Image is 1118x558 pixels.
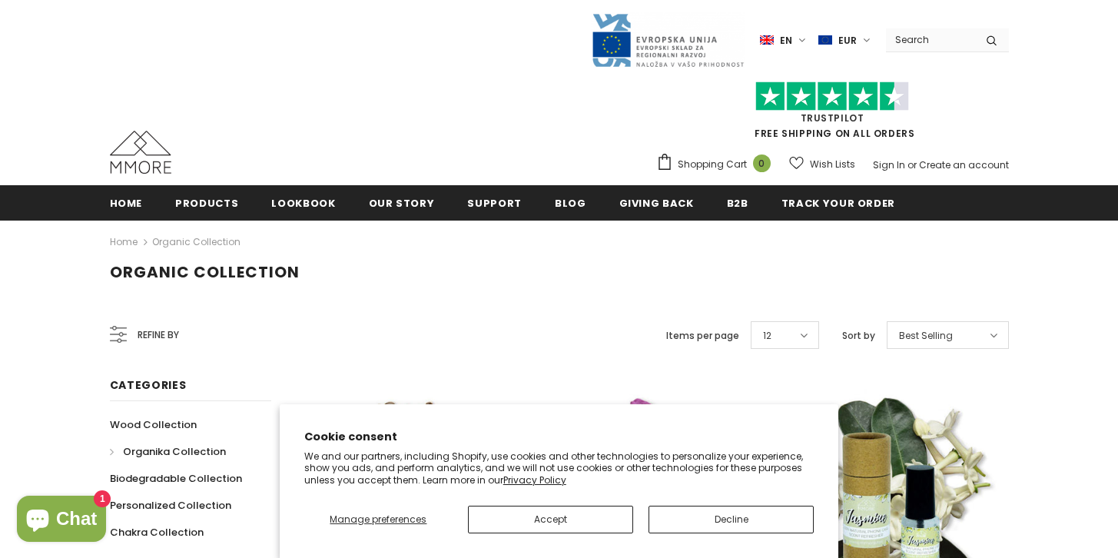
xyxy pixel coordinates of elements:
span: Manage preferences [330,513,426,526]
a: Privacy Policy [503,473,566,487]
span: Products [175,196,238,211]
p: We and our partners, including Shopify, use cookies and other technologies to personalize your ex... [304,450,814,487]
a: Track your order [781,185,895,220]
label: Sort by [842,328,875,344]
img: i-lang-1.png [760,34,774,47]
span: Best Selling [899,328,953,344]
span: or [907,158,917,171]
span: Organic Collection [110,261,300,283]
button: Decline [649,506,814,533]
span: Blog [555,196,586,211]
a: Products [175,185,238,220]
a: Home [110,185,143,220]
span: Personalized Collection [110,498,231,513]
h2: Cookie consent [304,429,814,445]
a: Wish Lists [789,151,855,178]
img: Trust Pilot Stars [755,81,909,111]
button: Manage preferences [304,506,453,533]
a: Organika Collection [110,438,226,465]
inbox-online-store-chat: Shopify online store chat [12,496,111,546]
span: Organika Collection [123,444,226,459]
input: Search Site [886,28,974,51]
a: Sign In [873,158,905,171]
span: Wish Lists [810,157,855,172]
span: 12 [763,328,771,344]
button: Accept [468,506,633,533]
span: en [780,33,792,48]
span: Shopping Cart [678,157,747,172]
span: FREE SHIPPING ON ALL ORDERS [656,88,1009,140]
img: MMORE Cases [110,131,171,174]
span: EUR [838,33,857,48]
span: Our Story [369,196,435,211]
span: Giving back [619,196,694,211]
a: Javni Razpis [591,33,745,46]
a: Home [110,233,138,251]
a: Create an account [919,158,1009,171]
a: Wood Collection [110,411,197,438]
span: Track your order [781,196,895,211]
img: Javni Razpis [591,12,745,68]
a: Shopping Cart 0 [656,153,778,176]
a: Giving back [619,185,694,220]
label: Items per page [666,328,739,344]
a: Trustpilot [801,111,864,125]
a: Personalized Collection [110,492,231,519]
span: Biodegradable Collection [110,471,242,486]
a: B2B [727,185,748,220]
span: support [467,196,522,211]
span: Wood Collection [110,417,197,432]
a: support [467,185,522,220]
a: Biodegradable Collection [110,465,242,492]
a: Our Story [369,185,435,220]
span: B2B [727,196,748,211]
span: Chakra Collection [110,525,204,540]
span: Home [110,196,143,211]
span: Refine by [138,327,179,344]
a: Organic Collection [152,235,241,248]
a: Lookbook [271,185,335,220]
span: Categories [110,377,187,393]
a: Chakra Collection [110,519,204,546]
span: 0 [753,154,771,172]
a: Blog [555,185,586,220]
span: Lookbook [271,196,335,211]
